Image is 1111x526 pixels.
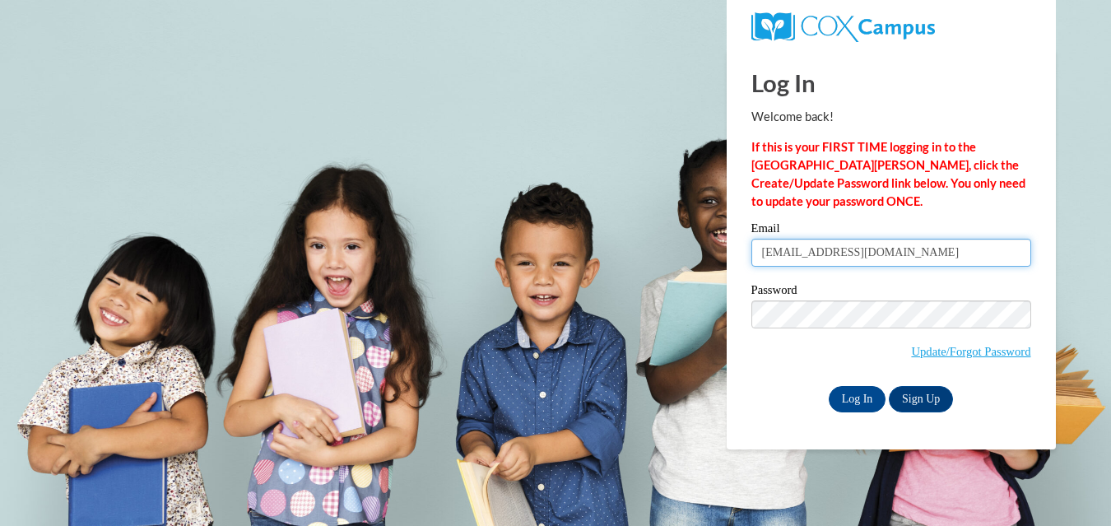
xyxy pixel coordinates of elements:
[751,140,1025,208] strong: If this is your FIRST TIME logging in to the [GEOGRAPHIC_DATA][PERSON_NAME], click the Create/Upd...
[911,345,1030,358] a: Update/Forgot Password
[751,66,1031,100] h1: Log In
[751,19,935,33] a: COX Campus
[889,386,953,412] a: Sign Up
[751,222,1031,239] label: Email
[751,108,1031,126] p: Welcome back!
[829,386,886,412] input: Log In
[751,284,1031,300] label: Password
[751,12,935,42] img: COX Campus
